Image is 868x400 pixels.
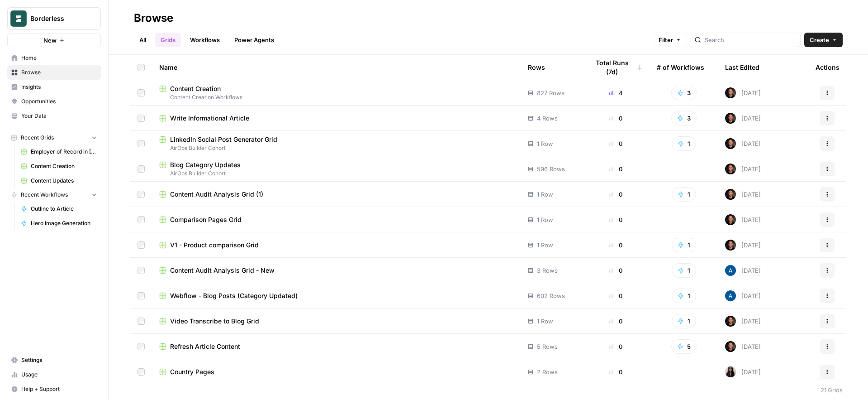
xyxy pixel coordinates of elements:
span: Content Audit Analysis Grid - New [170,266,275,275]
a: Browse [7,65,101,80]
img: eu7dk7ikjikpmnmm9h80gf881ba6 [725,341,736,352]
span: 3 Rows [537,266,558,275]
span: 596 Rows [537,164,565,173]
div: [DATE] [725,214,761,225]
span: Help + Support [21,385,97,393]
span: Borderless [30,14,85,23]
span: 4 Rows [537,114,558,123]
img: eu7dk7ikjikpmnmm9h80gf881ba6 [725,189,736,200]
span: Opportunities [21,97,97,106]
button: New [7,34,101,47]
span: Your Data [21,112,97,120]
button: 1 [672,136,696,151]
span: Refresh Article Content [170,342,240,351]
a: Workflows [185,33,225,47]
div: Last Edited [725,55,759,80]
a: Content CreationContent Creation Workflows [159,84,513,101]
span: Insights [21,83,97,91]
a: Write Informational Article [159,114,513,123]
a: Grids [155,33,181,47]
div: [DATE] [725,290,761,301]
span: Outline to Article [31,205,97,213]
div: Rows [528,55,545,80]
span: Content Creation [31,162,97,170]
div: [DATE] [725,164,761,174]
div: 0 [589,291,642,300]
a: Employer of Record in [Country] Pages [17,145,101,159]
span: Webflow - Blog Posts (Category Updated) [170,291,298,300]
div: [DATE] [725,341,761,352]
input: Search [705,35,797,44]
a: Content Audit Analysis Grid (1) [159,190,513,199]
button: 1 [672,187,696,202]
span: Content Creation [170,84,221,93]
div: [DATE] [725,265,761,276]
span: Recent Grids [21,134,54,142]
a: V1 - Product comparison Grid [159,241,513,250]
span: Blog Category Updates [170,160,241,169]
div: 0 [589,367,642,376]
button: Recent Grids [7,131,101,145]
span: Create [810,35,829,44]
span: 2 Rows [537,367,558,376]
span: AirOps Builder Cohort [159,169,513,178]
div: Browse [134,11,173,25]
div: [DATE] [725,189,761,200]
span: Employer of Record in [Country] Pages [31,148,97,156]
img: eu7dk7ikjikpmnmm9h80gf881ba6 [725,316,736,327]
a: Content Creation [17,159,101,173]
span: 602 Rows [537,291,565,300]
a: LinkedIn Social Post Generator GridAirOps Builder Cohort [159,135,513,152]
div: [DATE] [725,138,761,149]
div: 0 [589,164,642,173]
img: eu7dk7ikjikpmnmm9h80gf881ba6 [725,164,736,174]
a: Blog Category UpdatesAirOps Builder Cohort [159,160,513,178]
a: Content Updates [17,173,101,188]
img: he81ibor8lsei4p3qvg4ugbvimgp [725,265,736,276]
span: V1 - Product comparison Grid [170,241,259,250]
div: # of Workflows [657,55,704,80]
span: Settings [21,356,97,364]
button: Help + Support [7,382,101,396]
a: Opportunities [7,94,101,109]
span: 1 Row [537,190,553,199]
span: 1 Row [537,139,553,148]
span: 1 Row [537,317,553,326]
a: Home [7,51,101,65]
span: Content Audit Analysis Grid (1) [170,190,263,199]
span: LinkedIn Social Post Generator Grid [170,135,277,144]
span: 827 Rows [537,88,564,97]
a: Refresh Article Content [159,342,513,351]
img: eu7dk7ikjikpmnmm9h80gf881ba6 [725,240,736,251]
div: 0 [589,342,642,351]
span: Usage [21,371,97,379]
img: he81ibor8lsei4p3qvg4ugbvimgp [725,290,736,301]
a: Your Data [7,109,101,123]
a: Usage [7,367,101,382]
div: 0 [589,114,642,123]
button: 3 [671,111,697,125]
button: 1 [672,238,696,252]
span: 5 Rows [537,342,558,351]
span: New [43,36,57,45]
div: 0 [589,139,642,148]
div: 0 [589,190,642,199]
div: [DATE] [725,316,761,327]
a: All [134,33,152,47]
a: Comparison Pages Grid [159,215,513,224]
span: Home [21,54,97,62]
span: Content Creation Workflows [159,93,513,101]
div: [DATE] [725,240,761,251]
div: 21 Grids [821,386,843,395]
button: 1 [672,289,696,303]
div: 0 [589,266,642,275]
div: Total Runs (7d) [589,55,642,80]
div: Name [159,55,513,80]
div: [DATE] [725,366,761,377]
span: Browse [21,68,97,77]
button: 3 [671,86,697,100]
a: Hero Image Generation [17,216,101,231]
a: Settings [7,353,101,367]
a: Country Pages [159,367,513,376]
div: Actions [816,55,840,80]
